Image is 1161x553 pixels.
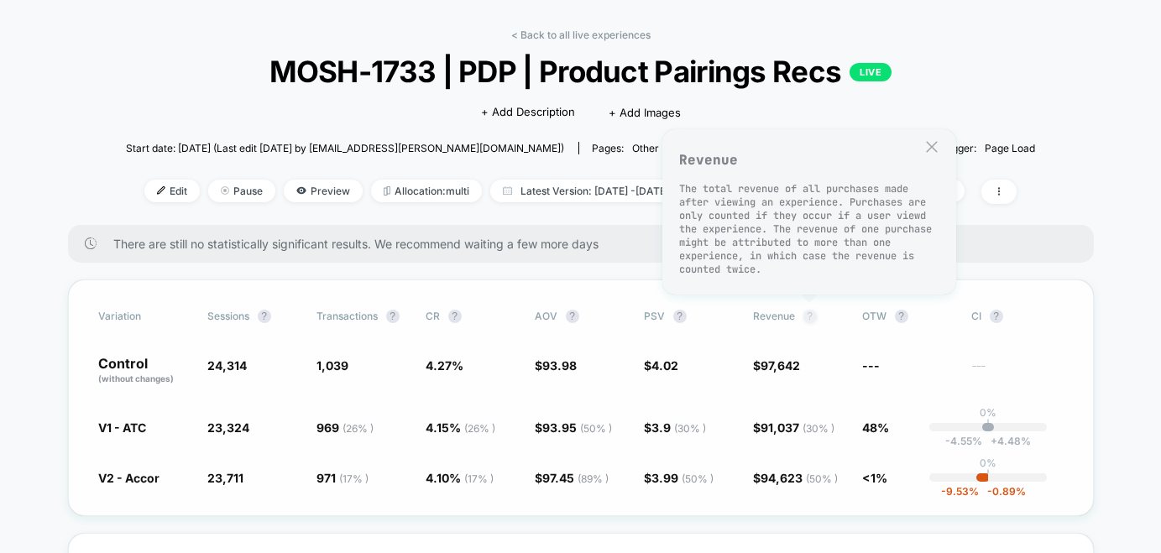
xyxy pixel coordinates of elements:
span: 4.10 % [426,471,494,485]
div: Trigger: [939,142,1035,154]
p: Control [98,357,191,385]
span: 23,711 [207,471,243,485]
span: OTW [862,310,954,323]
span: ( 17 % ) [339,472,369,485]
span: + Add Images [609,106,681,119]
span: PSV [644,310,665,322]
p: LIVE [850,63,892,81]
span: $ [535,471,609,485]
span: --- [862,358,880,373]
button: ? [566,310,579,323]
p: 0% [980,406,996,419]
span: AOV [535,310,557,322]
span: 23,324 [207,420,249,435]
span: V1 - ATC [98,420,146,435]
img: edit [157,186,165,195]
span: -9.53 % [941,485,979,498]
span: 93.95 [542,420,612,435]
a: < Back to all live experiences [511,29,651,41]
span: 4.27 % [426,358,463,373]
span: 4.15 % [426,420,495,435]
button: ? [803,310,817,323]
span: ( 17 % ) [464,472,494,485]
span: ( 89 % ) [578,472,609,485]
span: Variation [98,310,191,323]
span: + [991,435,997,447]
span: + Add Description [481,104,575,121]
button: ? [990,310,1003,323]
span: 1,039 [316,358,348,373]
span: other [632,142,659,154]
span: Edit [144,180,200,202]
p: Revenue [679,151,939,169]
span: ( 30 % ) [803,422,834,435]
span: Sessions [207,310,249,322]
p: | [986,469,990,482]
span: Page Load [985,142,1035,154]
span: Latest Version: [DATE] - [DATE] [490,180,700,202]
span: ( 50 % ) [682,472,714,485]
span: 93.98 [542,358,577,373]
span: 4.48 % [982,435,1031,447]
span: 91,037 [761,420,834,435]
span: (without changes) [98,373,174,383]
span: $ [535,420,612,435]
span: 4.02 [651,358,678,373]
span: $ [753,358,800,373]
span: 971 [316,471,369,485]
img: calendar [503,186,512,195]
span: 48% [862,420,889,435]
span: 24,314 [207,358,247,373]
span: $ [753,420,834,435]
span: $ [535,358,577,373]
span: ( 30 % ) [674,422,706,435]
span: ( 26 % ) [464,422,495,435]
span: There are still no statistically significant results. We recommend waiting a few more days [113,237,1060,251]
span: -0.89 % [979,485,1026,498]
span: <1% [862,471,887,485]
div: Pages: [592,142,659,154]
span: $ [644,420,706,435]
span: 3.9 [651,420,706,435]
span: 97.45 [542,471,609,485]
span: 969 [316,420,374,435]
span: CI [971,310,1064,323]
img: end [221,186,229,195]
button: ? [895,310,908,323]
button: ? [448,310,462,323]
span: Transactions [316,310,378,322]
span: V2 - Accor [98,471,160,485]
span: 3.99 [651,471,714,485]
span: CR [426,310,440,322]
span: MOSH-1733 | PDP | Product Pairings Recs [171,54,990,89]
p: 0% [980,456,996,469]
span: --- [971,361,1064,385]
span: ( 50 % ) [806,472,838,485]
span: $ [644,471,714,485]
span: Revenue [753,310,795,322]
span: -4.55 % [945,435,982,447]
p: | [986,419,990,431]
span: Allocation: multi [371,180,482,202]
span: Pause [208,180,275,202]
span: 94,623 [761,471,838,485]
span: 97,642 [761,358,800,373]
span: ( 26 % ) [343,422,374,435]
span: ( 50 % ) [580,422,612,435]
button: ? [673,310,687,323]
p: The total revenue of all purchases made after viewing an experience. Purchases are only counted i... [679,182,939,276]
span: $ [753,471,838,485]
span: Preview [284,180,363,202]
button: ? [386,310,400,323]
span: $ [644,358,678,373]
img: rebalance [384,186,390,196]
button: ? [258,310,271,323]
span: Start date: [DATE] (Last edit [DATE] by [EMAIL_ADDRESS][PERSON_NAME][DOMAIN_NAME]) [126,142,564,154]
